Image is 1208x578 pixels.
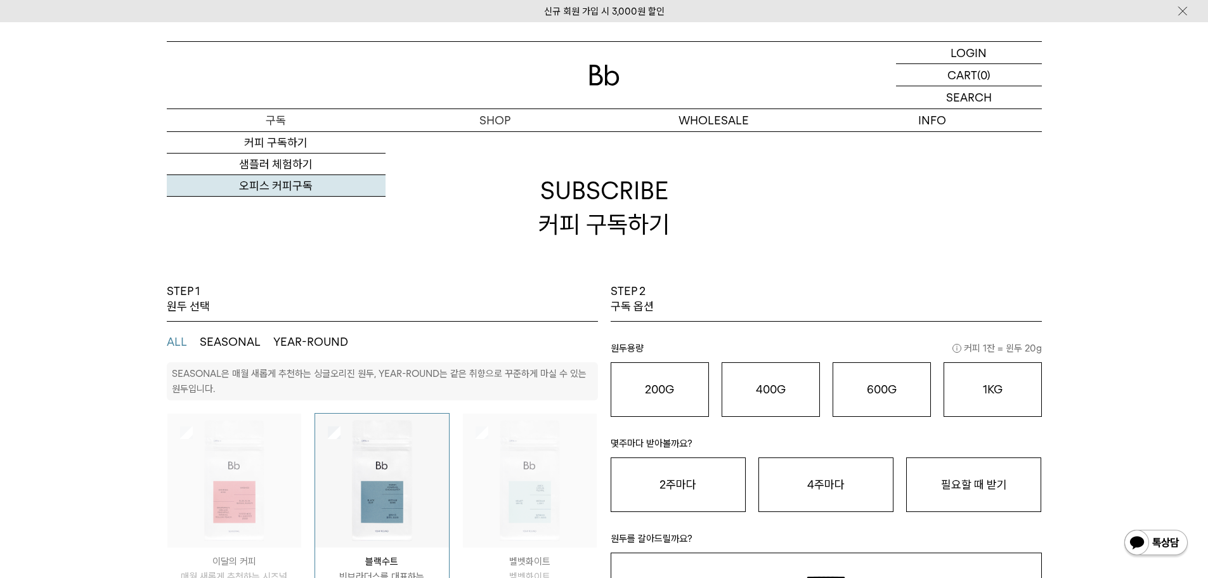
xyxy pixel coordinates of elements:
[977,64,990,86] p: (0)
[386,109,604,131] a: SHOP
[896,42,1042,64] a: LOGIN
[906,457,1041,512] button: 필요할 때 받기
[200,334,261,350] button: SEASONAL
[167,175,386,197] a: 오피스 커피구독
[167,334,187,350] button: ALL
[589,65,620,86] img: 로고
[611,457,746,512] button: 2주마다
[896,64,1042,86] a: CART (0)
[1123,529,1189,559] img: 카카오톡 채널 1:1 채팅 버튼
[946,86,992,108] p: SEARCH
[172,368,587,395] p: SEASONAL은 매월 새롭게 추천하는 싱글오리진 원두, YEAR-ROUND는 같은 취향으로 꾸준하게 마실 수 있는 원두입니다.
[756,383,786,396] o: 400G
[611,531,1042,553] p: 원두를 갈아드릴까요?
[758,457,893,512] button: 4주마다
[273,334,348,350] button: YEAR-ROUND
[944,362,1042,417] button: 1KG
[833,362,931,417] button: 600G
[544,6,665,17] a: 신규 회원 가입 시 3,000원 할인
[167,154,386,175] a: 샘플러 체험하기
[315,554,449,569] p: 블랙수트
[463,414,597,548] img: 상품이미지
[604,109,823,131] p: WHOLESALE
[167,554,301,569] p: 이달의 커피
[463,554,597,569] p: 벨벳화이트
[611,284,654,315] p: STEP 2 구독 옵션
[167,284,210,315] p: STEP 1 원두 선택
[611,436,1042,457] p: 몇주마다 받아볼까요?
[167,109,386,131] a: 구독
[722,362,820,417] button: 400G
[867,383,897,396] o: 600G
[611,362,709,417] button: 200G
[952,341,1042,356] span: 커피 1잔 = 윈두 20g
[167,132,386,154] a: 커피 구독하기
[167,414,301,548] img: 상품이미지
[167,131,1042,284] h2: SUBSCRIBE 커피 구독하기
[983,383,1003,396] o: 1KG
[951,42,987,63] p: LOGIN
[823,109,1042,131] p: INFO
[947,64,977,86] p: CART
[645,383,674,396] o: 200G
[315,414,449,548] img: 상품이미지
[611,341,1042,362] p: 원두용량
